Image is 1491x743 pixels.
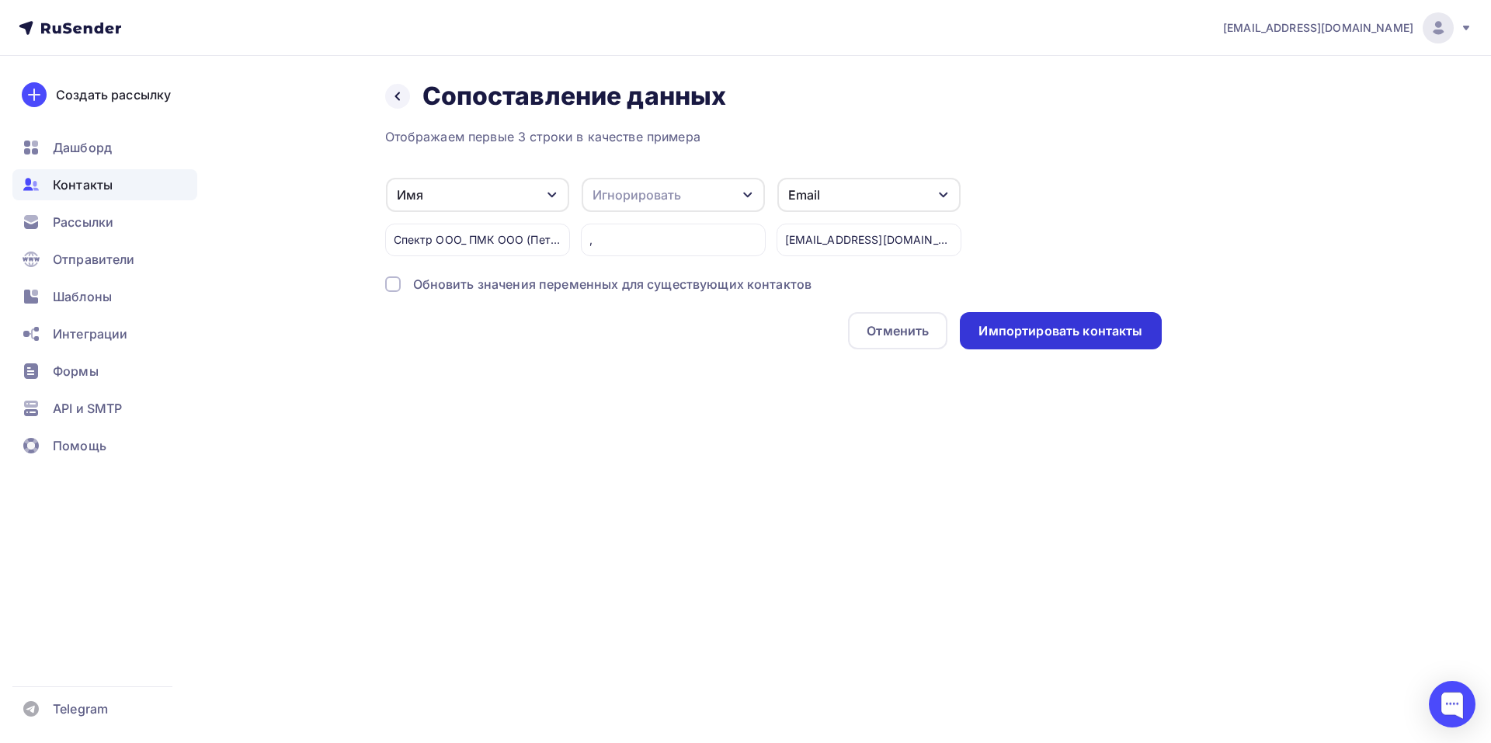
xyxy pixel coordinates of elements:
span: Контакты [53,175,113,194]
div: Отображаем первые 3 строки в качестве примера [385,127,1162,146]
a: Формы [12,356,197,387]
div: Обновить значения переменных для существующих контактов [413,275,812,293]
a: Контакты [12,169,197,200]
a: [EMAIL_ADDRESS][DOMAIN_NAME] [1223,12,1472,43]
h2: Сопоставление данных [422,81,727,112]
div: Создать рассылку [56,85,171,104]
span: Отправители [53,250,135,269]
span: Интеграции [53,325,127,343]
span: API и SMTP [53,399,122,418]
span: Дашборд [53,138,112,157]
div: , [581,224,766,256]
button: Имя [385,177,570,213]
span: [EMAIL_ADDRESS][DOMAIN_NAME] [1223,20,1413,36]
span: Рассылки [53,213,113,231]
div: Email [788,186,820,204]
span: Формы [53,362,99,380]
button: Игнорировать [581,177,766,213]
div: Отменить [867,321,929,340]
a: Отправители [12,244,197,275]
div: Импортировать контакты [978,322,1142,340]
div: [EMAIL_ADDRESS][DOMAIN_NAME] [777,224,961,256]
a: Шаблоны [12,281,197,312]
span: Telegram [53,700,108,718]
span: Шаблоны [53,287,112,306]
span: Помощь [53,436,106,455]
a: Рассылки [12,207,197,238]
div: Игнорировать [593,186,681,204]
div: Имя [397,186,423,204]
div: Спектр ООО_ ПМК ООО (Петергофская мебельная компания) [385,224,570,256]
a: Дашборд [12,132,197,163]
button: Email [777,177,961,213]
